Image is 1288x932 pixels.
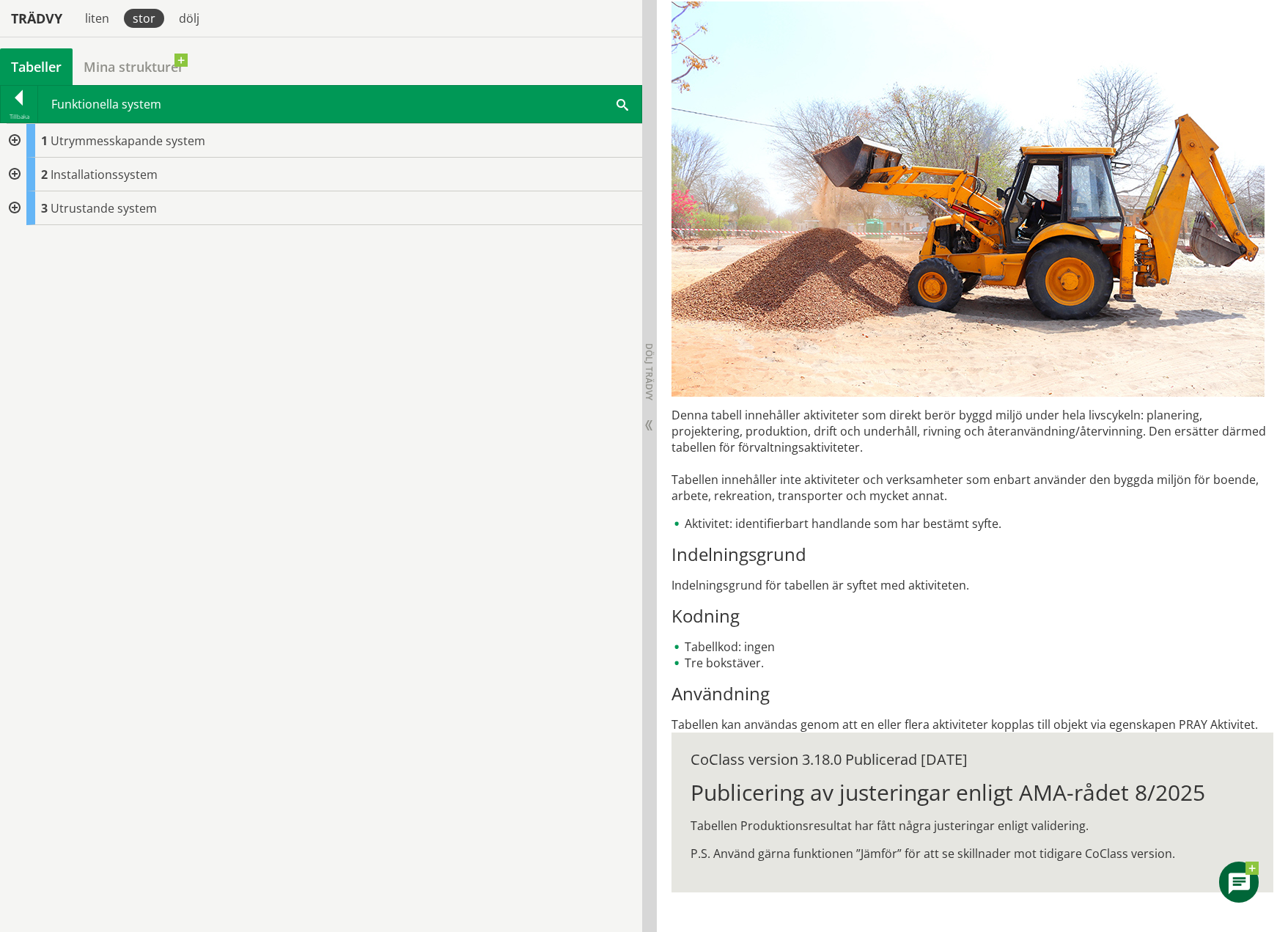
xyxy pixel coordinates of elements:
div: Funktionella system [38,86,641,122]
h3: Användning [671,683,1273,705]
h1: Publicering av justeringar enligt AMA-rådet 8/2025 [691,779,1254,806]
span: Dölj trädvy [643,343,655,400]
div: Trädvy [3,10,70,26]
div: stor [124,9,164,28]
a: Mina strukturer [73,48,195,85]
h3: Indelningsgrund [671,543,1273,565]
div: dölj [170,9,208,28]
span: 3 [41,200,48,216]
span: Utrustande system [51,200,157,216]
span: 2 [41,166,48,183]
li: Tabellkod: ingen [671,639,1273,655]
span: Installationssystem [51,166,158,183]
p: P.S. Använd gärna funktionen ”Jämför” för att se skillnader mot tidigare CoClass version. [691,845,1254,862]
li: Aktivitet: identifierbart handlande som har bestämt syfte. [671,515,1273,532]
span: Utrymmesskapande system [51,133,205,149]
li: Tre bokstäver. [671,655,1273,671]
span: Sök i tabellen [617,96,628,111]
div: Denna tabell innehåller aktiviteter som direkt berör byggd miljö under hela livscykeln: planering... [671,407,1273,733]
p: Tabellen Produktionsresultat har fått några justeringar enligt validering. [691,818,1254,834]
img: Aktiviteter1.jpg [671,1,1265,397]
span: 1 [41,133,48,149]
div: liten [76,9,118,28]
div: CoClass version 3.18.0 Publicerad [DATE] [691,752,1254,768]
h3: Kodning [671,605,1273,627]
div: Tillbaka [1,111,37,122]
